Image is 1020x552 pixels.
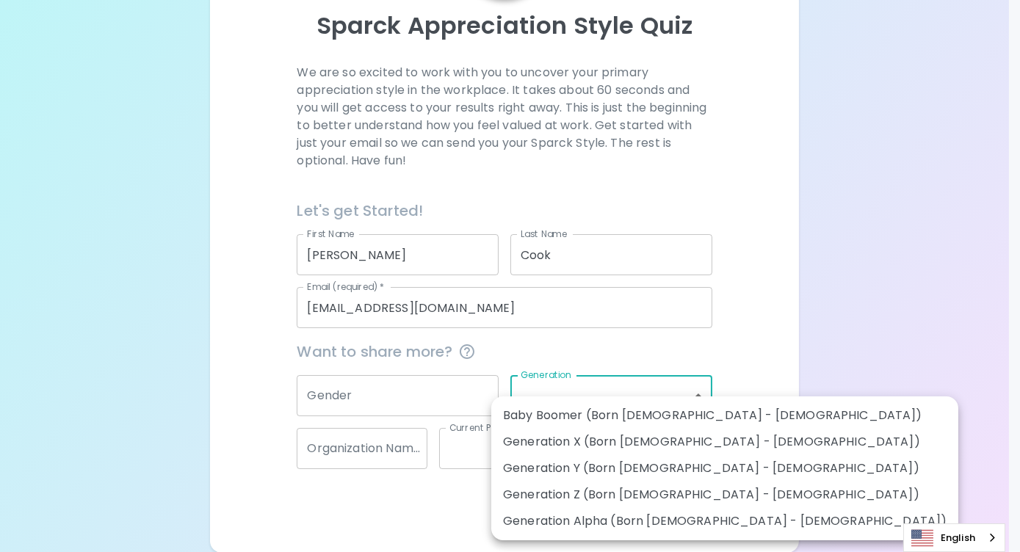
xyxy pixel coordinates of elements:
[491,455,958,482] li: Generation Y (Born [DEMOGRAPHIC_DATA] - [DEMOGRAPHIC_DATA])
[491,402,958,429] li: Baby Boomer (Born [DEMOGRAPHIC_DATA] - [DEMOGRAPHIC_DATA])
[903,523,1005,552] div: Language
[491,429,958,455] li: Generation X (Born [DEMOGRAPHIC_DATA] - [DEMOGRAPHIC_DATA])
[903,523,1005,552] aside: Language selected: English
[904,524,1005,551] a: English
[491,482,958,508] li: Generation Z (Born [DEMOGRAPHIC_DATA] - [DEMOGRAPHIC_DATA])
[491,508,958,534] li: Generation Alpha (Born [DEMOGRAPHIC_DATA] - [DEMOGRAPHIC_DATA])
